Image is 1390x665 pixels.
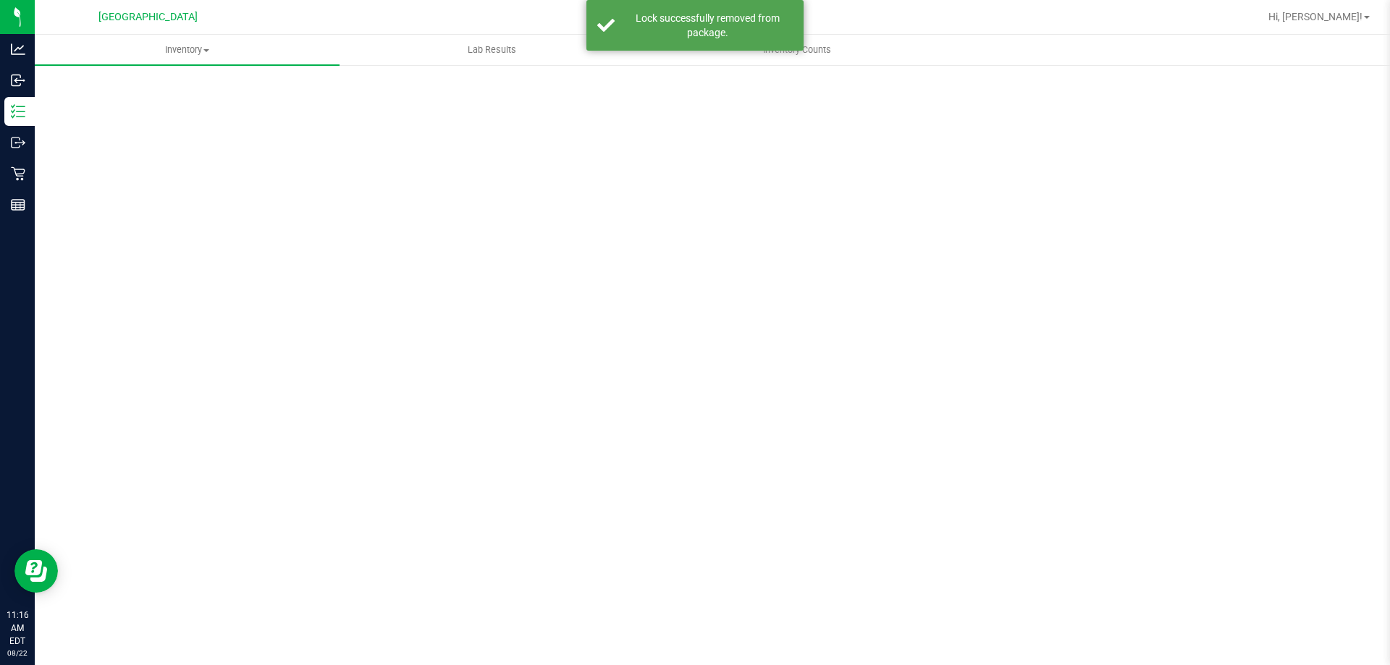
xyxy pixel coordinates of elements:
[7,648,28,658] p: 08/22
[448,43,536,56] span: Lab Results
[11,166,25,181] inline-svg: Retail
[11,104,25,119] inline-svg: Inventory
[14,549,58,593] iframe: Resource center
[11,198,25,212] inline-svg: Reports
[35,43,340,56] span: Inventory
[11,73,25,88] inline-svg: Inbound
[623,11,793,40] div: Lock successfully removed from package.
[98,11,198,23] span: [GEOGRAPHIC_DATA]
[35,35,340,65] a: Inventory
[7,609,28,648] p: 11:16 AM EDT
[340,35,644,65] a: Lab Results
[1268,11,1362,22] span: Hi, [PERSON_NAME]!
[11,42,25,56] inline-svg: Analytics
[11,135,25,150] inline-svg: Outbound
